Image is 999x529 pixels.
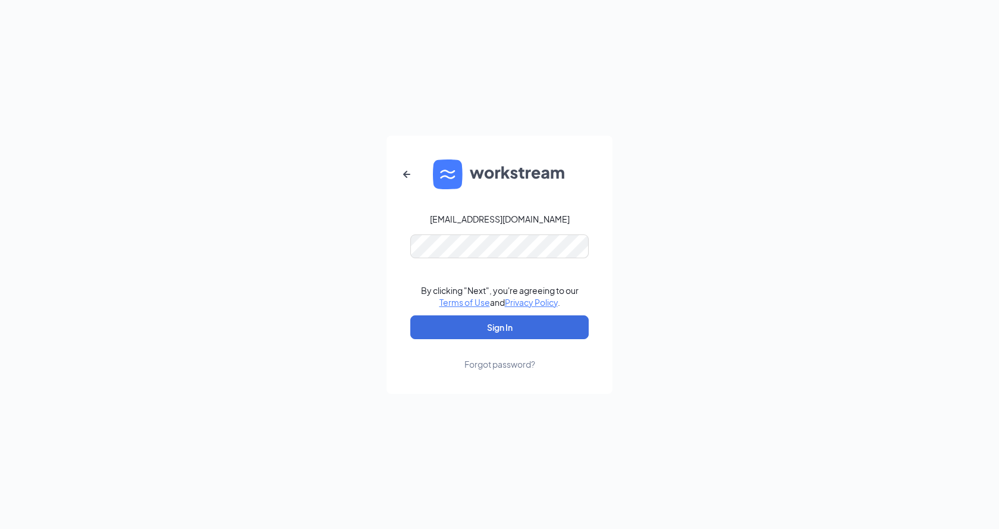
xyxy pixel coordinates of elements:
img: WS logo and Workstream text [433,159,566,189]
a: Privacy Policy [505,297,558,308]
button: Sign In [410,315,589,339]
div: By clicking "Next", you're agreeing to our and . [421,284,579,308]
div: [EMAIL_ADDRESS][DOMAIN_NAME] [430,213,570,225]
div: Forgot password? [464,358,535,370]
a: Forgot password? [464,339,535,370]
button: ArrowLeftNew [392,160,421,189]
svg: ArrowLeftNew [400,167,414,181]
a: Terms of Use [439,297,490,308]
